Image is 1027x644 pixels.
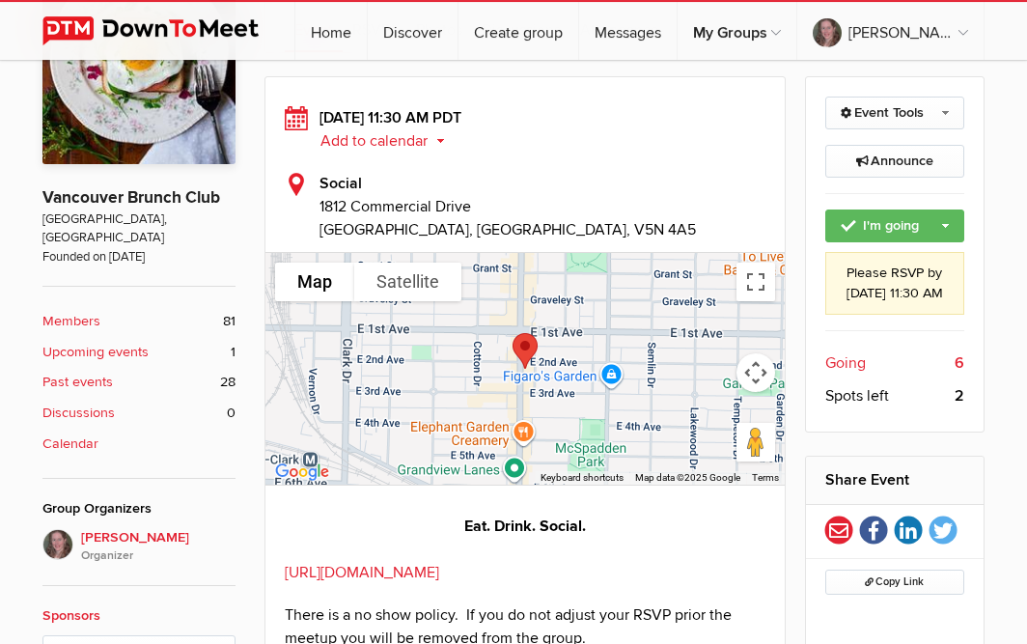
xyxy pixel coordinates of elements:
a: Upcoming events 1 [42,342,236,363]
div: Please RSVP by [DATE] 11:30 AM [825,252,965,315]
a: Messages [579,2,677,60]
a: [PERSON_NAME] [797,2,984,60]
a: I'm going [825,210,965,242]
i: Organizer [81,547,236,565]
span: Going [825,351,866,375]
b: 2 [955,384,964,407]
button: Add to calendar [319,132,459,150]
button: Keyboard shortcuts [541,471,624,485]
a: Announce [825,145,965,178]
a: Home [295,2,367,60]
a: Event Tools [825,97,965,129]
span: 81 [223,311,236,332]
span: 1 [231,342,236,363]
a: Open this area in Google Maps (opens a new window) [270,460,334,485]
a: [URL][DOMAIN_NAME] [285,563,439,582]
a: Members 81 [42,311,236,332]
b: Upcoming events [42,342,149,363]
a: My Groups [678,2,796,60]
b: Members [42,311,100,332]
strong: Eat. Drink. Social. [464,517,586,536]
a: Discussions 0 [42,403,236,424]
button: Show street map [275,263,354,301]
a: Vancouver Brunch Club [42,187,220,208]
h2: Share Event [825,457,965,503]
span: 28 [220,372,236,393]
span: Copy Link [865,575,924,588]
span: Founded on [DATE] [42,248,236,266]
span: Announce [856,153,933,169]
span: Spots left [825,384,889,407]
a: Terms (opens in new tab) [752,472,779,483]
a: Create group [458,2,578,60]
button: Copy Link [825,570,965,595]
a: Sponsors [42,607,100,624]
button: Map camera controls [736,353,775,392]
span: [GEOGRAPHIC_DATA], [GEOGRAPHIC_DATA] [42,210,236,248]
img: Google [270,460,334,485]
button: Show satellite imagery [354,263,461,301]
span: Map data ©2025 Google [635,472,740,483]
a: Past events 28 [42,372,236,393]
b: Social [319,174,362,193]
b: 6 [955,351,964,375]
b: Discussions [42,403,115,424]
button: Drag Pegman onto the map to open Street View [736,423,775,462]
img: vicki sawyer [42,529,73,560]
span: [GEOGRAPHIC_DATA], [GEOGRAPHIC_DATA], V5N 4A5 [319,220,696,239]
button: Toggle fullscreen view [736,263,775,301]
span: [PERSON_NAME] [81,527,236,566]
b: Calendar [42,434,98,455]
a: Calendar [42,434,236,455]
b: Past events [42,372,113,393]
span: 1812 Commercial Drive [319,195,765,218]
a: Discover [368,2,458,60]
a: [PERSON_NAME]Organizer [42,529,236,566]
span: 0 [227,403,236,424]
div: [DATE] 11:30 AM PDT [285,106,765,153]
div: Group Organizers [42,498,236,519]
img: DownToMeet [42,16,289,45]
